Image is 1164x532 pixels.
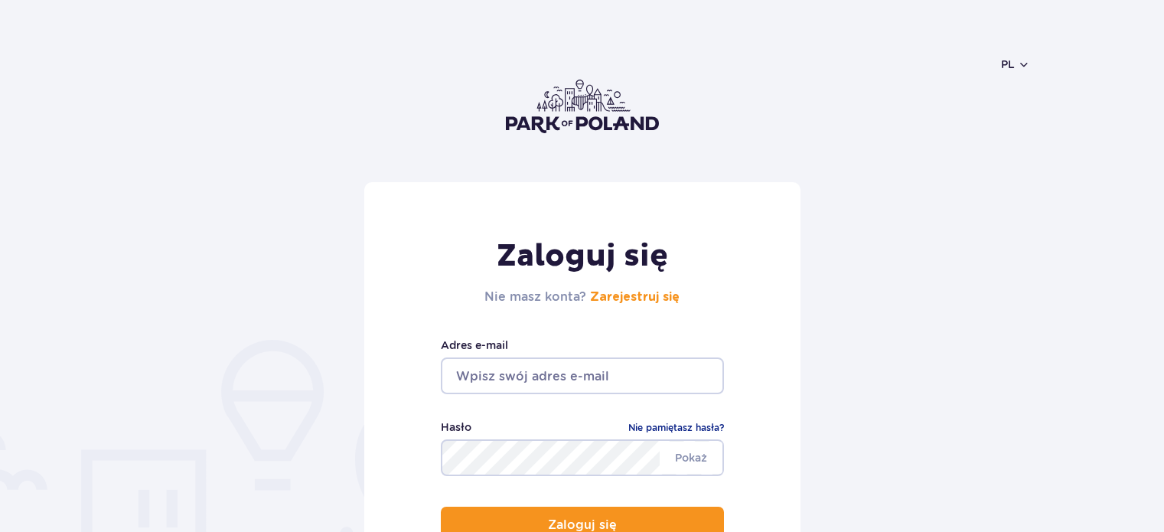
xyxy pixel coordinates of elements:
label: Hasło [441,419,471,436]
a: Nie pamiętasz hasła? [628,420,724,436]
input: Wpisz swój adres e-mail [441,357,724,394]
a: Zarejestruj się [590,291,680,303]
button: pl [1001,57,1030,72]
label: Adres e-mail [441,337,724,354]
h2: Nie masz konta? [484,288,680,306]
img: Park of Poland logo [506,80,659,133]
span: Pokaż [660,442,722,474]
p: Zaloguj się [548,518,617,532]
h1: Zaloguj się [484,237,680,276]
